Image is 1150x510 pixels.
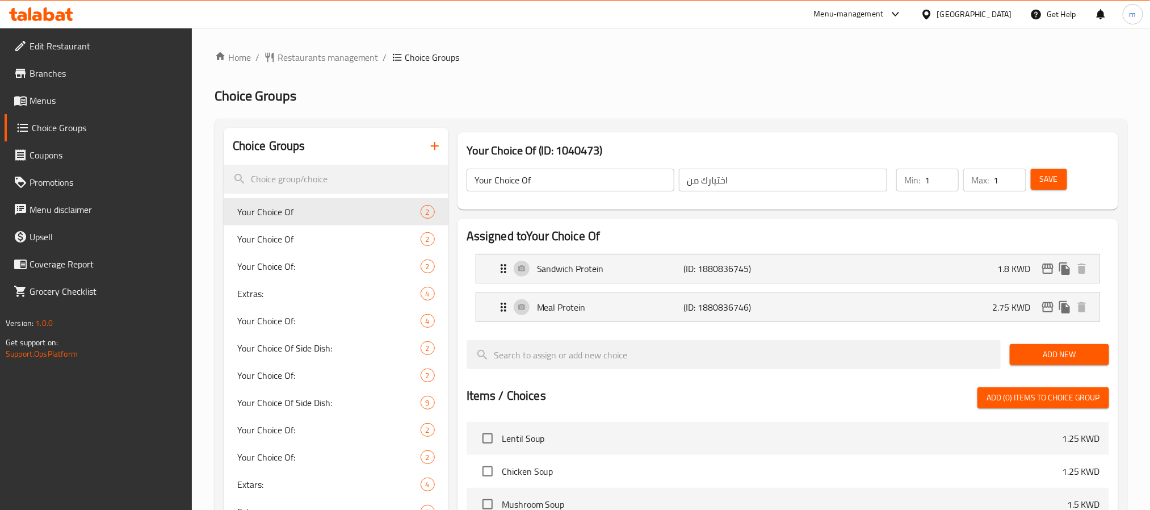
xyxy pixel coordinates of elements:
[5,87,192,114] a: Menus
[904,173,920,187] p: Min:
[237,341,421,355] span: Your Choice Of Side Dish:
[421,289,434,299] span: 4
[421,369,435,382] div: Choices
[421,423,435,437] div: Choices
[215,51,1127,64] nav: breadcrumb
[224,198,448,225] div: Your Choice Of2
[1062,432,1100,445] p: 1.25 KWD
[30,257,183,271] span: Coverage Report
[30,230,183,244] span: Upsell
[6,335,58,350] span: Get support on:
[421,479,434,490] span: 4
[421,450,435,464] div: Choices
[421,232,435,246] div: Choices
[233,137,305,154] h2: Choice Groups
[421,316,434,327] span: 4
[30,285,183,298] span: Grocery Checklist
[421,314,435,328] div: Choices
[224,416,448,444] div: Your Choice Of:2
[476,293,1099,321] div: Expand
[224,225,448,253] div: Your Choice Of2
[814,7,884,21] div: Menu-management
[971,173,989,187] p: Max:
[5,278,192,305] a: Grocery Checklist
[237,205,421,219] span: Your Choice Of
[224,362,448,389] div: Your Choice Of:2
[421,478,435,491] div: Choices
[237,396,421,409] span: Your Choice Of Side Dish:
[5,141,192,169] a: Coupons
[30,94,183,107] span: Menus
[421,341,435,355] div: Choices
[683,262,781,275] p: (ID: 1880836745)
[987,391,1100,405] span: Add (0) items to choice group
[997,262,1039,275] p: 1.8 KWD
[1056,260,1073,277] button: duplicate
[421,396,435,409] div: Choices
[237,232,421,246] span: Your Choice Of
[421,452,434,463] span: 2
[502,432,1062,445] span: Lentil Soup
[30,175,183,189] span: Promotions
[30,66,183,80] span: Branches
[32,121,183,135] span: Choice Groups
[264,51,379,64] a: Restaurants management
[224,253,448,280] div: Your Choice Of:2
[992,300,1039,314] p: 2.75 KWD
[421,287,435,300] div: Choices
[1039,299,1056,316] button: edit
[421,343,434,354] span: 2
[5,114,192,141] a: Choice Groups
[237,423,421,437] span: Your Choice Of:
[5,32,192,60] a: Edit Restaurant
[1073,299,1090,316] button: delete
[683,300,781,314] p: (ID: 1880836746)
[224,307,448,335] div: Your Choice Of:4
[5,60,192,87] a: Branches
[467,228,1109,245] h2: Assigned to Your Choice Of
[1031,169,1067,190] button: Save
[224,280,448,307] div: Extras:4
[467,249,1109,288] li: Expand
[421,425,434,436] span: 2
[224,335,448,362] div: Your Choice Of Side Dish:2
[255,51,259,64] li: /
[467,141,1109,160] h3: Your Choice Of (ID: 1040473)
[237,478,421,491] span: Extars:
[1039,260,1056,277] button: edit
[224,444,448,471] div: Your Choice Of:2
[237,260,421,273] span: Your Choice Of:
[937,8,1012,20] div: [GEOGRAPHIC_DATA]
[383,51,387,64] li: /
[421,261,434,272] span: 2
[476,427,500,450] span: Select choice
[224,165,448,194] input: search
[5,250,192,278] a: Coverage Report
[237,369,421,382] span: Your Choice Of:
[6,316,33,331] span: Version:
[224,389,448,416] div: Your Choice Of Side Dish:9
[1010,344,1109,365] button: Add New
[421,205,435,219] div: Choices
[30,148,183,162] span: Coupons
[35,316,53,331] span: 1.0.0
[30,203,183,216] span: Menu disclaimer
[1019,348,1100,362] span: Add New
[5,169,192,196] a: Promotions
[421,207,434,218] span: 2
[215,83,296,108] span: Choice Groups
[5,223,192,250] a: Upsell
[237,314,421,328] span: Your Choice Of:
[467,288,1109,327] li: Expand
[237,450,421,464] span: Your Choice Of:
[476,254,1099,283] div: Expand
[421,260,435,273] div: Choices
[537,262,683,275] p: Sandwich Protein
[405,51,460,64] span: Choice Groups
[30,39,183,53] span: Edit Restaurant
[1130,8,1136,20] span: m
[215,51,251,64] a: Home
[467,340,1001,369] input: search
[224,471,448,498] div: Extars:4
[467,387,546,404] h2: Items / Choices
